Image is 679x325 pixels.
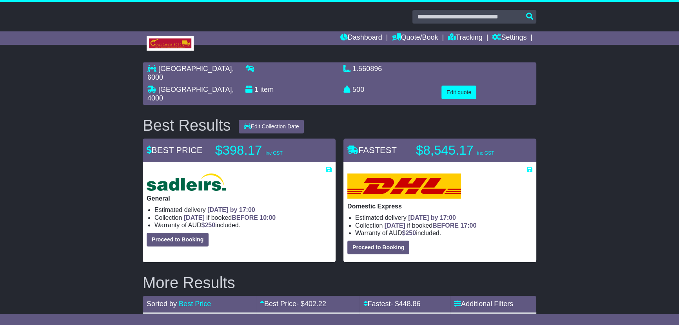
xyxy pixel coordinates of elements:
[154,221,332,229] li: Warranty of AUD included.
[147,300,177,308] span: Sorted by
[260,214,276,221] span: 10:00
[184,214,276,221] span: if booked
[363,300,420,308] a: Fastest- $448.86
[477,150,494,156] span: inc GST
[147,233,209,246] button: Proceed to Booking
[347,241,409,254] button: Proceed to Booking
[441,86,476,99] button: Edit quote
[460,222,476,229] span: 17:00
[416,142,514,158] p: $8,545.17
[405,230,416,236] span: 250
[352,86,364,93] span: 500
[179,300,211,308] a: Best Price
[432,222,459,229] span: BEFORE
[215,142,313,158] p: $398.17
[158,86,232,93] span: [GEOGRAPHIC_DATA]
[147,65,234,81] span: , 6000
[492,31,526,45] a: Settings
[347,145,397,155] span: FASTEST
[408,214,456,221] span: [DATE] by 17:00
[340,31,382,45] a: Dashboard
[207,206,255,213] span: [DATE] by 17:00
[305,300,326,308] span: 402.22
[448,31,482,45] a: Tracking
[392,31,438,45] a: Quote/Book
[265,150,282,156] span: inc GST
[355,229,532,237] li: Warranty of AUD included.
[158,65,232,73] span: [GEOGRAPHIC_DATA]
[385,222,405,229] span: [DATE]
[296,300,326,308] span: - $
[399,300,420,308] span: 448.86
[143,274,536,291] h2: More Results
[385,222,476,229] span: if booked
[347,173,461,199] img: DHL: Domestic Express
[154,206,332,214] li: Estimated delivery
[147,145,202,155] span: BEST PRICE
[147,173,226,191] img: Sadleirs Logistics: General
[232,214,258,221] span: BEFORE
[201,222,215,228] span: $
[355,222,532,229] li: Collection
[147,195,332,202] p: General
[154,214,332,221] li: Collection
[352,65,382,73] span: 1.560896
[139,117,235,134] div: Best Results
[454,300,513,308] a: Additional Filters
[184,214,205,221] span: [DATE]
[347,203,532,210] p: Domestic Express
[260,300,326,308] a: Best Price- $402.22
[254,86,258,93] span: 1
[390,300,420,308] span: - $
[402,230,416,236] span: $
[205,222,215,228] span: 250
[260,86,274,93] span: item
[147,86,234,102] span: , 4000
[239,120,304,133] button: Edit Collection Date
[355,214,532,221] li: Estimated delivery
